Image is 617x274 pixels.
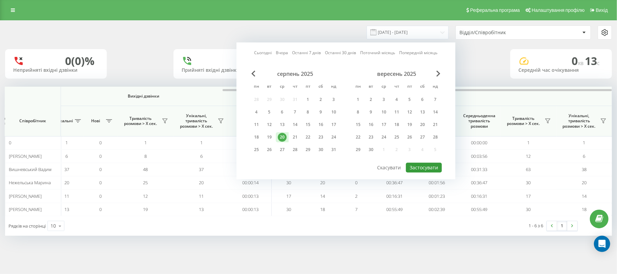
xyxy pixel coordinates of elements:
div: чт 25 вер 2025 р. [390,132,403,142]
div: 12 [405,108,414,117]
span: 0 [100,193,102,199]
span: 0 [100,180,102,186]
td: 00:02:39 [416,203,458,216]
span: Тривалість розмови > Х сек. [504,116,543,126]
div: 24 [379,133,388,142]
div: ср 24 вер 2025 р. [377,132,390,142]
div: чт 7 серп 2025 р. [289,107,302,117]
div: чт 21 серп 2025 р. [289,132,302,142]
abbr: субота [417,82,428,92]
span: Вихідні дзвінки [32,93,256,99]
span: 0 [100,153,102,159]
span: 0 [572,54,585,68]
a: Попередній місяць [399,50,438,56]
div: 23 [367,133,375,142]
div: нд 17 серп 2025 р. [327,120,340,130]
div: 0 (0)% [65,55,95,67]
span: хв [578,59,585,67]
span: 38 [582,166,587,172]
button: Застосувати [406,163,442,172]
div: пт 8 серп 2025 р. [302,107,314,117]
abbr: п’ятниця [303,82,313,92]
span: 11 [199,193,204,199]
div: ср 17 вер 2025 р. [377,120,390,130]
span: c [597,59,600,67]
div: нд 31 серп 2025 р. [327,145,340,155]
button: Скасувати [374,163,405,172]
span: 0 [9,140,11,146]
div: 6 [278,108,287,117]
td: 00:00:00 [229,136,272,149]
td: 00:01:23 [416,189,458,203]
span: 63 [526,166,531,172]
abbr: четвер [290,82,300,92]
span: 37 [199,166,204,172]
span: 13 [585,54,600,68]
td: 00:31:33 [458,163,500,176]
abbr: понеділок [251,82,262,92]
td: 00:00:14 [229,176,272,189]
div: 11 [392,108,401,117]
span: 1 [144,140,147,146]
div: пн 8 вер 2025 р. [352,107,365,117]
abbr: неділя [329,82,339,92]
span: 12 [526,153,531,159]
div: пт 22 серп 2025 р. [302,132,314,142]
div: пт 29 серп 2025 р. [302,145,314,155]
td: 00:00:13 [229,189,272,203]
div: 2 [367,95,375,104]
td: 00:00:15 [229,149,272,163]
span: 48 [143,166,148,172]
a: Поточний місяць [361,50,395,56]
div: 20 [418,120,427,129]
span: 30 [526,180,531,186]
div: вт 9 вер 2025 р. [365,107,377,117]
div: 1 [304,95,312,104]
span: 1 [200,140,203,146]
span: 17 [526,193,531,199]
span: 20 [64,180,69,186]
span: 11 [64,193,69,199]
div: пн 18 серп 2025 р. [250,132,263,142]
div: 27 [278,145,287,154]
span: Нежельська Марина [9,180,51,186]
div: 3 [379,95,388,104]
span: Вишневський Вадим [9,166,52,172]
span: 20 [582,180,587,186]
div: 3 [329,95,338,104]
div: нд 28 вер 2025 р. [429,132,442,142]
div: 10 [379,108,388,117]
div: 25 [392,133,401,142]
span: 18 [320,206,325,212]
div: нд 21 вер 2025 р. [429,120,442,130]
td: 00:55:49 [458,203,500,216]
div: ср 10 вер 2025 р. [377,107,390,117]
div: чт 28 серп 2025 р. [289,145,302,155]
span: 12 [143,193,148,199]
div: нд 7 вер 2025 р. [429,94,442,105]
td: 00:00:13 [229,203,272,216]
div: 25 [252,145,261,154]
span: Реферальна програма [470,7,520,13]
td: 00:00:14 [229,163,272,176]
div: 29 [304,145,312,154]
div: серпень 2025 [250,70,340,77]
div: 22 [304,133,312,142]
div: вт 2 вер 2025 р. [365,94,377,105]
div: 26 [405,133,414,142]
div: чт 14 серп 2025 р. [289,120,302,130]
div: сб 16 серп 2025 р. [314,120,327,130]
div: 18 [252,133,261,142]
span: Налаштування профілю [532,7,584,13]
span: 19 [143,206,148,212]
div: 26 [265,145,274,154]
div: 2 [316,95,325,104]
span: Унікальні, тривалість розмови > Х сек. [560,113,598,129]
span: 8 [144,153,147,159]
div: чт 18 вер 2025 р. [390,120,403,130]
span: 20 [199,180,204,186]
abbr: п’ятниця [405,82,415,92]
div: 27 [418,133,427,142]
abbr: середа [379,82,389,92]
div: чт 11 вер 2025 р. [390,107,403,117]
